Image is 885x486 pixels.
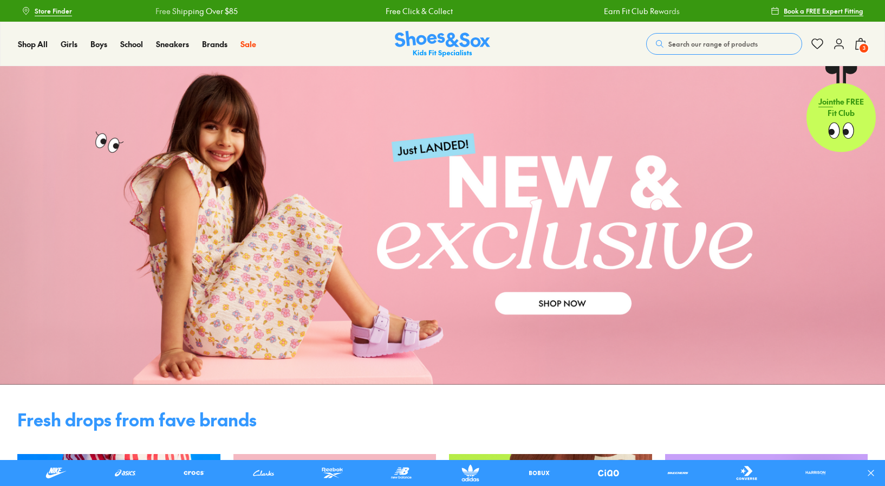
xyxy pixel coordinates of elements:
a: Store Finder [22,1,72,21]
a: Book a FREE Expert Fitting [771,1,863,21]
span: Store Finder [35,6,72,16]
a: Sale [240,38,256,50]
span: Boys [90,38,107,49]
span: Join [818,96,833,107]
span: Sale [240,38,256,49]
span: Girls [61,38,77,49]
a: Girls [61,38,77,50]
a: Sneakers [156,38,189,50]
a: School [120,38,143,50]
a: Brands [202,38,227,50]
a: Free Click & Collect [378,5,445,17]
span: School [120,38,143,49]
span: Sneakers [156,38,189,49]
span: Search our range of products [668,39,758,49]
a: Boys [90,38,107,50]
button: Search our range of products [646,33,802,55]
a: Jointhe FREE Fit Club [806,66,876,152]
a: Earn Fit Club Rewards [596,5,672,17]
img: SNS_Logo_Responsive.svg [395,31,490,57]
a: Shop All [18,38,48,50]
p: the FREE Fit Club [806,88,876,128]
span: 3 [858,43,869,54]
a: Shoes & Sox [395,31,490,57]
span: Shop All [18,38,48,49]
button: 3 [854,32,867,56]
a: Free Shipping Over $85 [147,5,230,17]
span: Brands [202,38,227,49]
span: Book a FREE Expert Fitting [784,6,863,16]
